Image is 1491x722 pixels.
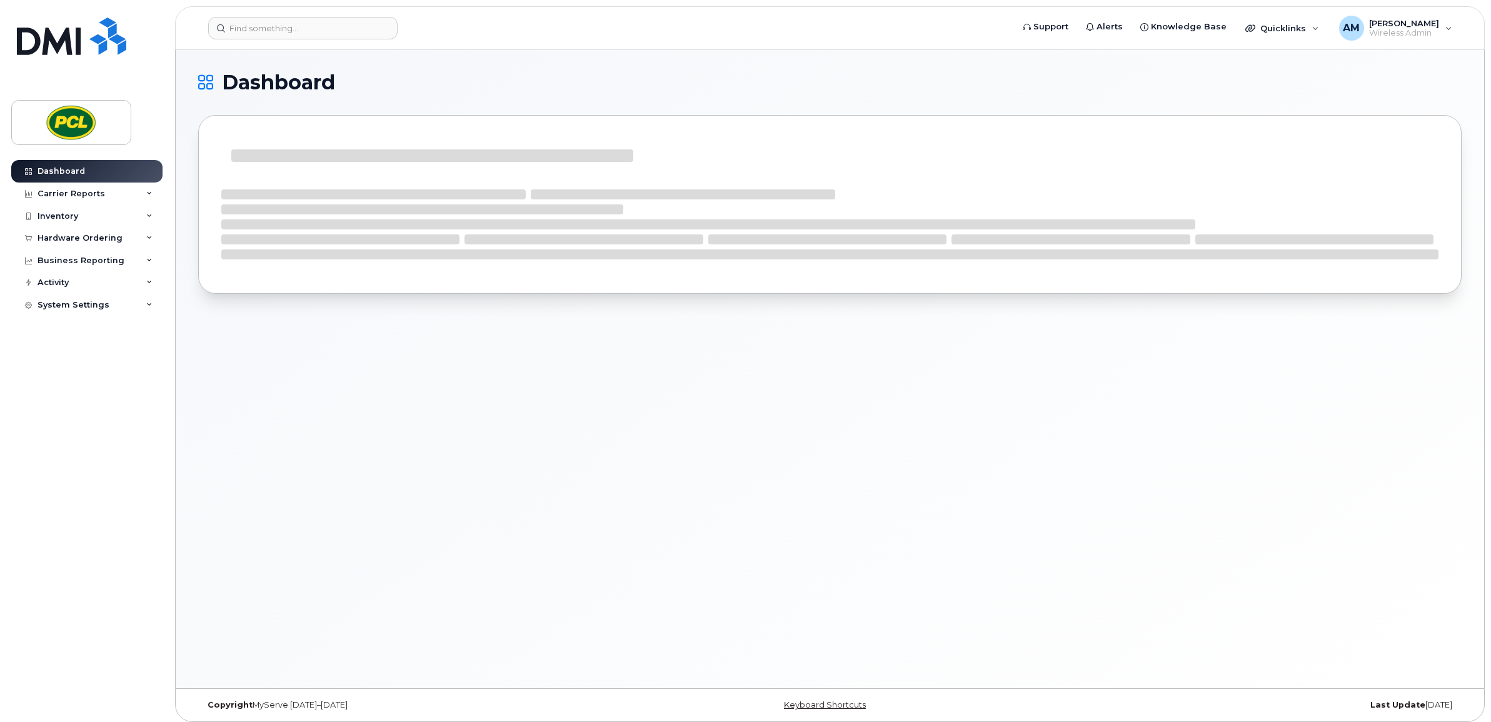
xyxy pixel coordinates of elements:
[222,73,335,92] span: Dashboard
[1370,700,1425,709] strong: Last Update
[784,700,866,709] a: Keyboard Shortcuts
[198,700,620,710] div: MyServe [DATE]–[DATE]
[208,700,253,709] strong: Copyright
[1040,700,1462,710] div: [DATE]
